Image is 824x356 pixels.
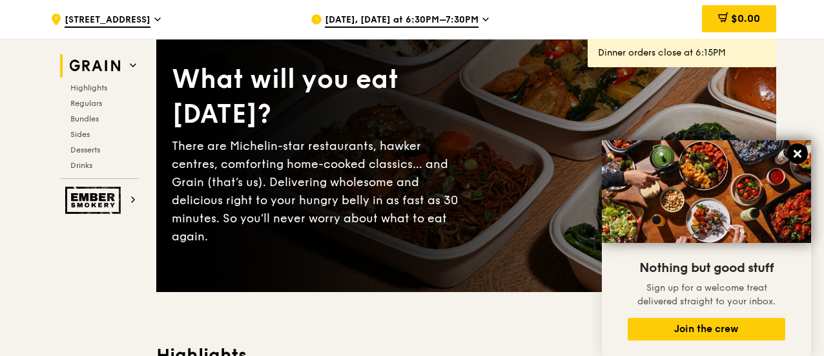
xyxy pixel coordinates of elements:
img: DSC07876-Edit02-Large.jpeg [602,140,811,243]
span: Bundles [70,114,99,123]
img: Ember Smokery web logo [65,187,125,214]
span: Sign up for a welcome treat delivered straight to your inbox. [637,282,776,307]
div: What will you eat [DATE]? [172,62,466,132]
span: $0.00 [731,12,760,25]
div: Dinner orders close at 6:15PM [598,47,766,59]
div: There are Michelin-star restaurants, hawker centres, comforting home-cooked classics… and Grain (... [172,137,466,246]
button: Join the crew [628,318,785,340]
span: [DATE], [DATE] at 6:30PM–7:30PM [325,14,479,28]
span: Drinks [70,161,92,170]
img: Grain web logo [65,54,125,78]
button: Close [787,143,808,164]
span: Regulars [70,99,102,108]
span: Desserts [70,145,100,154]
span: [STREET_ADDRESS] [65,14,150,28]
span: Highlights [70,83,107,92]
span: Sides [70,130,90,139]
span: Nothing but good stuff [639,260,774,276]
